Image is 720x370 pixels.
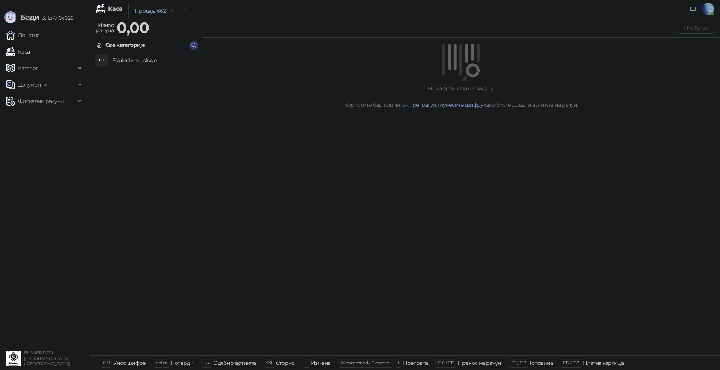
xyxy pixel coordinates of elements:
a: Каса [6,44,30,59]
a: Почетна [6,28,40,43]
div: Одабир артикла [213,358,256,368]
button: Add tab [178,3,193,18]
div: Нема артикала на рачуну. Користите бар код читач, или како бисте додали артикле на рачун. [211,84,711,109]
a: унесите шифру [443,101,483,108]
span: НЗ [702,3,714,15]
span: Каталог [18,61,38,76]
span: ⌫ [266,360,272,366]
a: Документација [687,3,699,15]
span: enter [156,360,167,366]
div: Све категорије [105,41,145,49]
div: grid [90,52,201,355]
div: Измена [311,358,330,368]
div: Платна картица [583,358,624,368]
h4: Edukativne usluge [112,54,195,66]
div: EU [96,54,108,66]
img: Logo [4,11,16,23]
div: Претрага [403,358,427,368]
a: претрагу [409,101,433,108]
span: 3.11.3-710c028 [39,15,73,21]
img: 64x64-companyLogo-d200c298-da26-4023-afd4-f376f589afb5.jpeg [6,351,21,366]
button: Плаћање [678,22,714,34]
div: Продаја 662 [135,7,166,15]
span: f [398,360,399,366]
div: Каса [108,6,122,12]
span: Бади [20,13,39,22]
span: F11 / F17 [511,360,526,366]
span: F10 / F16 [438,360,454,366]
div: Износ рачуна [94,20,115,35]
span: ⌘ command / ⌃ control [340,360,390,366]
small: BUNKER DOO [GEOGRAPHIC_DATA] ([GEOGRAPHIC_DATA]) [24,350,70,366]
div: Унос шифре [113,358,146,368]
span: Фискални рачуни [18,94,64,109]
span: + [305,360,307,366]
button: remove [167,7,177,14]
div: Сторно [276,358,295,368]
div: Пренос на рачун [457,358,501,368]
div: Готовина [529,358,553,368]
span: F12 / F18 [563,360,579,366]
strong: 0,00 [117,18,149,37]
div: Потврди [171,358,194,368]
span: 0-9 [103,360,109,366]
span: ↑/↓ [204,360,210,366]
span: Документи [18,77,46,92]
